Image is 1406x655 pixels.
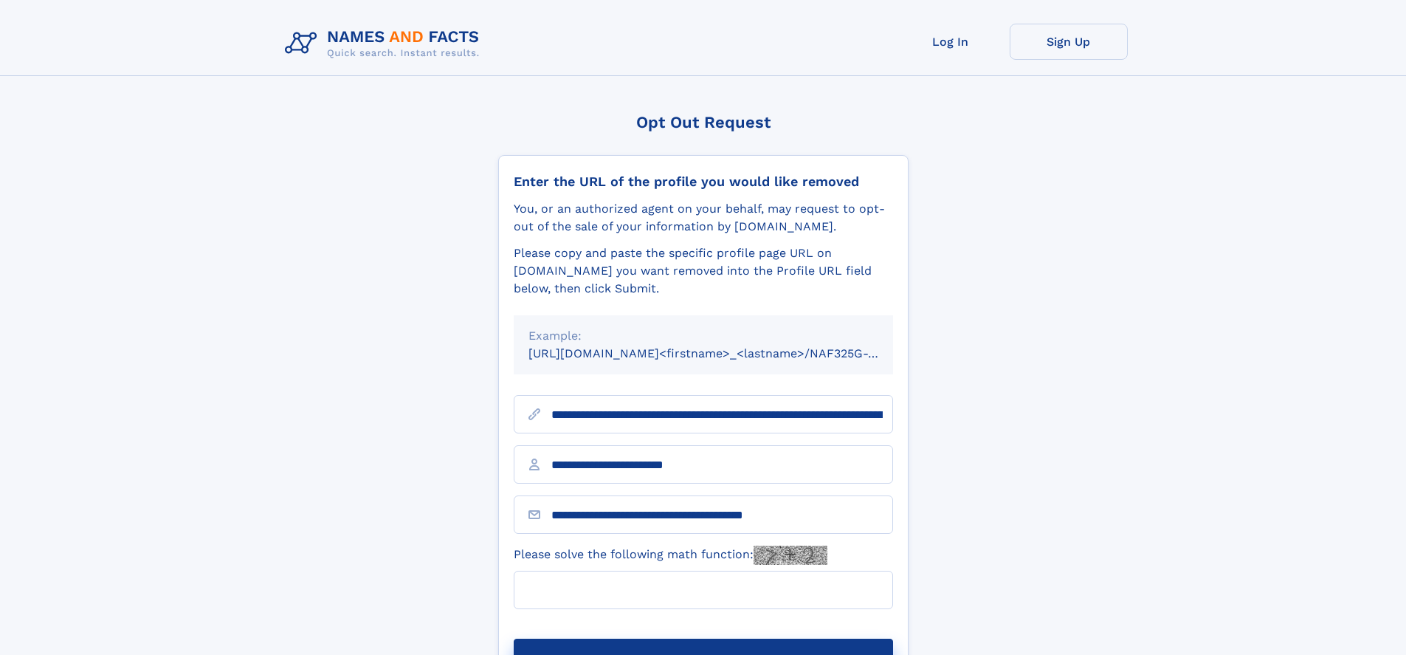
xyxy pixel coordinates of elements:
small: [URL][DOMAIN_NAME]<firstname>_<lastname>/NAF325G-xxxxxxxx [528,346,921,360]
div: Opt Out Request [498,113,909,131]
div: Please copy and paste the specific profile page URL on [DOMAIN_NAME] you want removed into the Pr... [514,244,893,298]
a: Sign Up [1010,24,1128,60]
div: You, or an authorized agent on your behalf, may request to opt-out of the sale of your informatio... [514,200,893,236]
a: Log In [892,24,1010,60]
label: Please solve the following math function: [514,546,827,565]
img: Logo Names and Facts [279,24,492,64]
div: Example: [528,327,878,345]
div: Enter the URL of the profile you would like removed [514,174,893,190]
